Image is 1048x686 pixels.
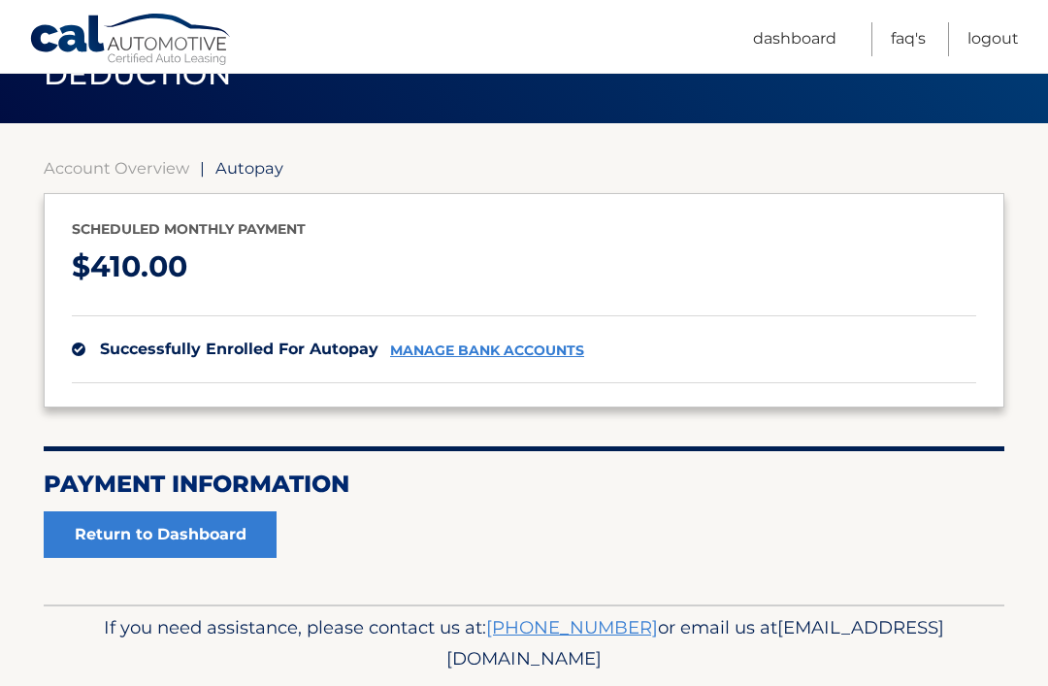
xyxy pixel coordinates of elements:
p: Scheduled monthly payment [72,217,976,242]
img: check.svg [72,343,85,356]
a: Return to Dashboard [44,511,277,558]
span: | [200,158,205,178]
a: Dashboard [753,22,836,56]
a: [PHONE_NUMBER] [486,616,658,638]
a: Account Overview [44,158,189,178]
a: FAQ's [891,22,926,56]
span: successfully enrolled for autopay [100,340,378,358]
span: Autopay [215,158,283,178]
p: $ [72,242,976,293]
a: Logout [967,22,1019,56]
h2: Payment Information [44,470,1004,499]
p: If you need assistance, please contact us at: or email us at [73,612,975,674]
span: 410.00 [90,248,187,284]
a: Cal Automotive [29,13,233,69]
a: manage bank accounts [390,343,584,359]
